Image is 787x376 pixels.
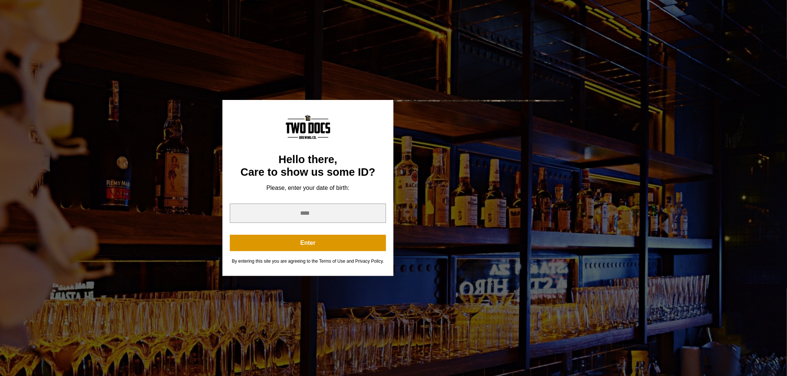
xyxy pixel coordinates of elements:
input: year [230,204,386,223]
div: By entering this site you are agreeing to the Terms of Use and Privacy Policy. [230,259,386,264]
img: Content Logo [286,115,330,139]
div: Hello there, Care to show us some ID? [230,153,386,178]
div: Please, enter your date of birth: [230,184,386,192]
button: Enter [230,235,386,251]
